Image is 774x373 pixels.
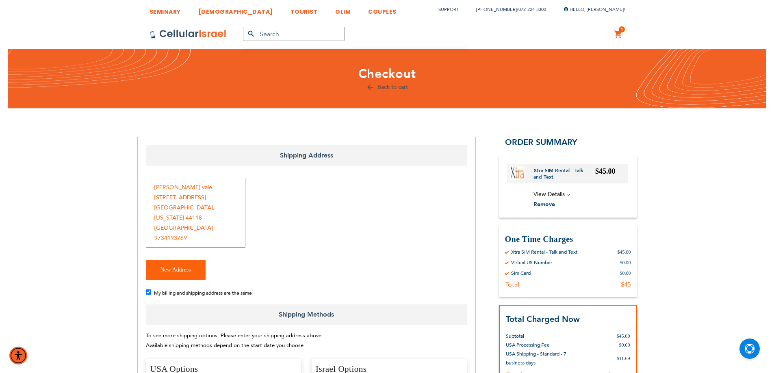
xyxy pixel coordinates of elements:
[150,2,181,17] a: SEMINARY
[595,167,616,175] span: $45.00
[564,6,625,13] span: Hello, [PERSON_NAME]!
[505,280,519,289] div: Total
[9,347,27,364] div: Accessibility Menu
[533,190,565,198] span: View Details
[146,304,467,325] span: Shipping Methods
[468,4,546,15] li: /
[146,260,206,280] button: New Address
[291,2,318,17] a: TOURIST
[358,65,416,82] span: Checkout
[617,356,630,361] span: $11.69
[150,29,227,39] img: Cellular Israel Logo
[506,314,580,325] strong: Total Charged Now
[614,30,623,39] a: 1
[146,332,323,349] span: To see more shipping options, Please enter your shipping address above. Available shipping method...
[620,259,631,266] div: $0.00
[198,2,273,17] a: [DEMOGRAPHIC_DATA]
[506,326,569,341] th: Subtotal
[618,249,631,255] div: $45.00
[146,178,245,248] div: [PERSON_NAME] vale [STREET_ADDRESS] [GEOGRAPHIC_DATA] , [US_STATE] 44118 [GEOGRAPHIC_DATA] 973419...
[518,6,546,13] a: 072-224-3300
[617,333,630,339] span: $45.00
[505,234,631,245] h3: One Time Charges
[366,83,408,91] a: Back to cart
[506,351,566,366] span: USA Shipping - Standard - 7 business days
[619,342,630,348] span: $0.00
[243,27,345,41] input: Search
[505,137,577,148] span: Order Summary
[511,270,531,276] div: Sim Card
[438,6,459,13] a: Support
[620,270,631,276] div: $0.00
[533,167,596,180] a: Xtra SIM Rental - Talk and Text
[511,249,577,255] div: Xtra SIM Rental - Talk and Text
[368,2,397,17] a: COUPLES
[510,166,524,180] img: Xtra SIM Rental - Talk and Text
[533,201,555,208] span: Remove
[154,290,252,296] span: My billing and shipping address are the same
[160,267,191,273] span: New Address
[621,280,631,289] div: $45
[506,342,550,348] span: USA Processing Fee
[476,6,517,13] a: [PHONE_NUMBER]
[335,2,351,17] a: OLIM
[511,259,552,266] div: Virtual US Number
[620,26,623,33] span: 1
[146,145,467,166] span: Shipping Address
